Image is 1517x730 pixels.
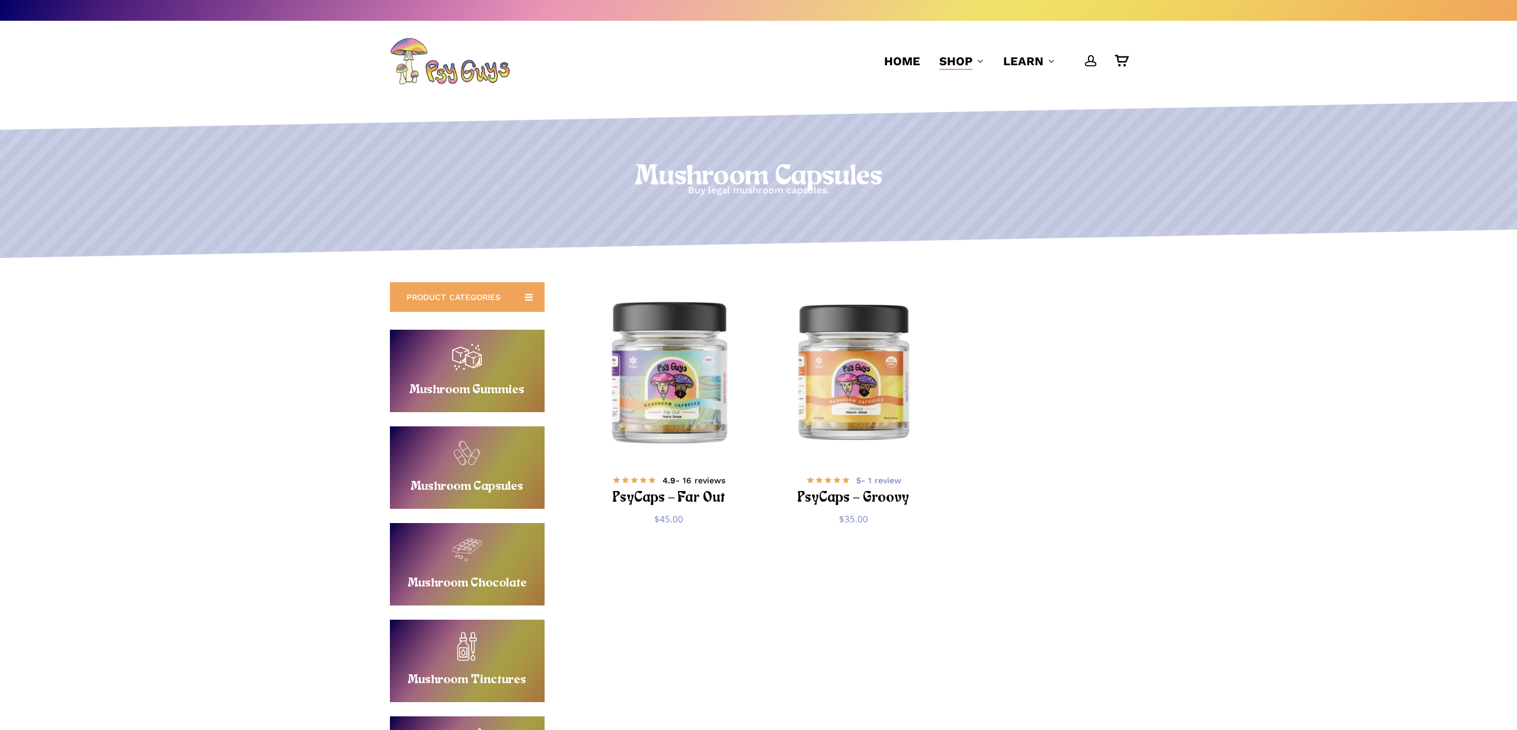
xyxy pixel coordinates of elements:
a: Cart [1115,55,1128,68]
bdi: 45.00 [654,513,683,525]
img: Psy Guys Mushroom Capsules, Hero Dose bottle [579,281,759,461]
span: PRODUCT CATEGORIES [407,291,501,303]
a: Shop [939,53,984,69]
h2: PsyCaps – Far Out [597,487,741,509]
a: Home [884,53,920,69]
span: Home [884,54,920,68]
span: - 1 review [856,474,901,486]
span: - 16 reviews [663,474,725,486]
span: Shop [939,54,972,68]
img: PsyGuys [390,37,510,85]
a: 4.9- 16 reviews PsyCaps – Far Out [597,473,741,504]
b: 5 [856,476,861,485]
span: $ [839,513,844,525]
h1: Mushroom Capsules [1,161,1517,194]
span: $ [654,513,660,525]
a: PRODUCT CATEGORIES [390,282,545,312]
bdi: 35.00 [839,513,868,525]
h2: PsyCaps – Groovy [782,487,926,509]
span: Learn [1003,54,1044,68]
p: Buy legal mushroom capsules. [1,182,1517,199]
a: Learn [1003,53,1055,69]
b: 4.9 [663,476,676,485]
nav: Main Menu [875,21,1128,101]
a: PsyCaps - Far Out [583,285,756,458]
a: PsyCaps - Groovy [767,285,940,458]
a: 5- 1 review PsyCaps – Groovy [782,473,926,504]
